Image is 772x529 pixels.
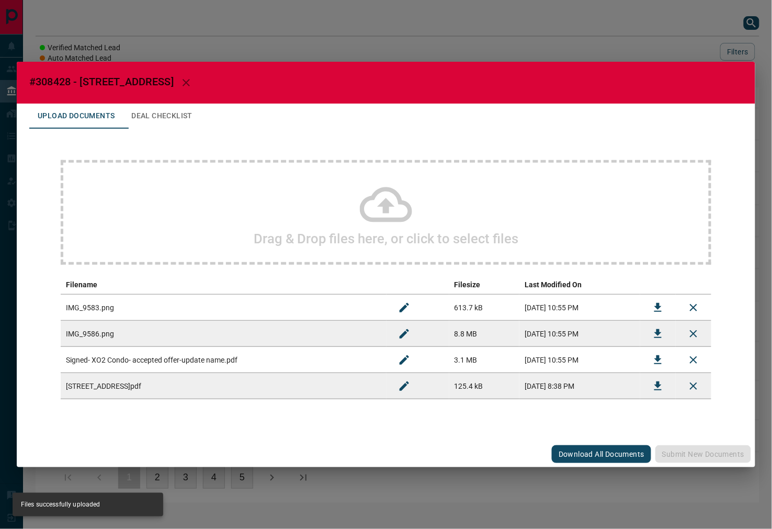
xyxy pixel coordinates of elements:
[61,275,387,295] th: Filename
[645,321,671,346] button: Download
[449,295,519,321] td: 613.7 kB
[519,347,640,373] td: [DATE] 10:55 PM
[449,347,519,373] td: 3.1 MB
[21,496,100,513] div: Files successfully uploaded
[552,445,651,463] button: Download All Documents
[392,374,417,399] button: Rename
[519,295,640,321] td: [DATE] 10:55 PM
[61,373,387,399] td: [STREET_ADDRESS]pdf
[640,275,676,295] th: download action column
[449,373,519,399] td: 125.4 kB
[29,75,174,88] span: #308428 - [STREET_ADDRESS]
[645,347,671,373] button: Download
[449,275,519,295] th: Filesize
[645,374,671,399] button: Download
[29,104,123,129] button: Upload Documents
[519,373,640,399] td: [DATE] 8:38 PM
[392,295,417,320] button: Rename
[61,295,387,321] td: IMG_9583.png
[392,321,417,346] button: Rename
[645,295,671,320] button: Download
[392,347,417,373] button: Rename
[387,275,449,295] th: edit column
[681,374,706,399] button: Remove File
[61,160,711,265] div: Drag & Drop files here, or click to select files
[681,321,706,346] button: Remove File
[61,347,387,373] td: Signed- XO2 Condo- accepted offer-update name.pdf
[676,275,711,295] th: delete file action column
[254,231,518,246] h2: Drag & Drop files here, or click to select files
[681,347,706,373] button: Remove File
[681,295,706,320] button: Remove File
[123,104,201,129] button: Deal Checklist
[519,275,640,295] th: Last Modified On
[61,321,387,347] td: IMG_9586.png
[449,321,519,347] td: 8.8 MB
[519,321,640,347] td: [DATE] 10:55 PM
